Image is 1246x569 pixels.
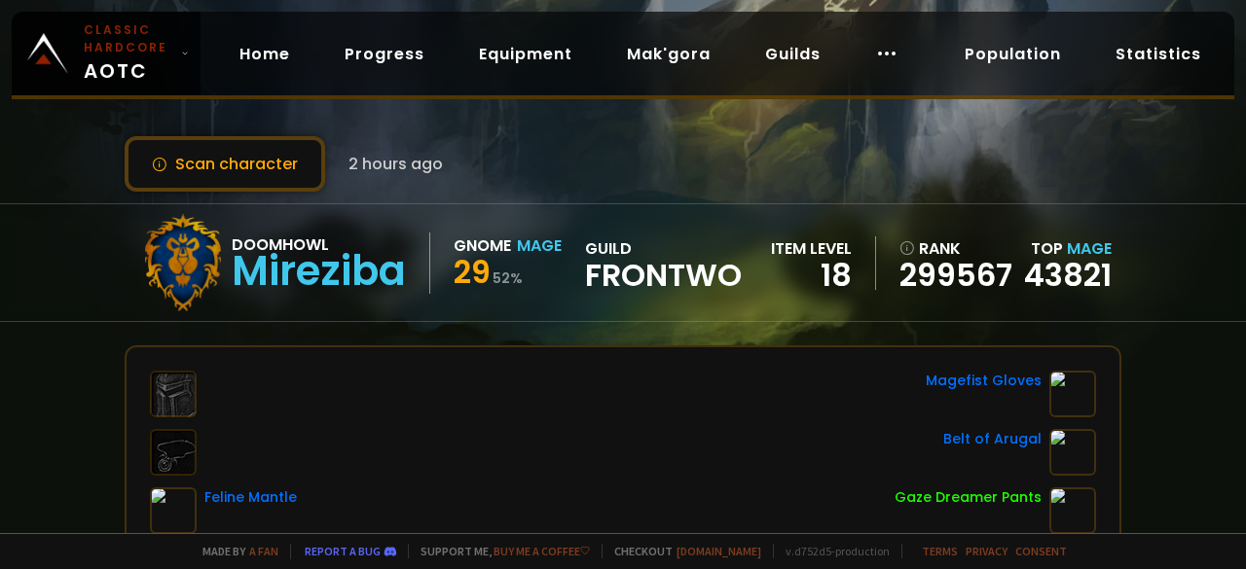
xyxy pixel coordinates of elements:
div: Magefist Gloves [926,371,1042,391]
span: 2 hours ago [348,152,443,176]
span: Support me, [408,544,590,558]
a: Progress [329,34,440,74]
div: Doomhowl [232,232,406,257]
small: 52 % [493,268,523,288]
img: item-12977 [1049,371,1096,417]
a: Statistics [1100,34,1217,74]
span: v. d752d5 - production [773,544,890,558]
div: 18 [771,261,852,290]
small: Classic Hardcore [84,21,173,56]
img: item-6903 [1049,487,1096,534]
span: Made by [191,544,278,558]
a: a fan [249,544,278,558]
div: Feline Mantle [204,487,297,508]
span: Mage [1067,237,1112,260]
button: Scan character [125,136,325,192]
a: Population [949,34,1077,74]
a: 43821 [1024,253,1112,297]
div: item level [771,236,852,261]
div: rank [899,236,1012,261]
div: Top [1024,236,1112,261]
a: Guilds [750,34,836,74]
span: AOTC [84,21,173,86]
a: Consent [1015,544,1067,558]
span: 29 [454,250,491,294]
span: Frontwo [585,261,742,290]
a: Home [224,34,306,74]
div: guild [585,236,742,290]
img: item-6392 [1049,429,1096,476]
div: Mage [517,233,562,258]
a: Privacy [966,544,1008,558]
a: Terms [922,544,958,558]
a: Report a bug [305,544,381,558]
span: Checkout [602,544,761,558]
a: Equipment [463,34,588,74]
a: Classic HardcoreAOTC [12,12,201,95]
div: Belt of Arugal [943,429,1042,449]
a: 299567 [899,261,1012,290]
div: Gaze Dreamer Pants [895,487,1042,508]
a: Buy me a coffee [494,544,590,558]
img: item-3748 [150,487,197,534]
div: Mireziba [232,257,406,286]
a: [DOMAIN_NAME] [677,544,761,558]
a: Mak'gora [611,34,726,74]
div: Gnome [454,233,511,258]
